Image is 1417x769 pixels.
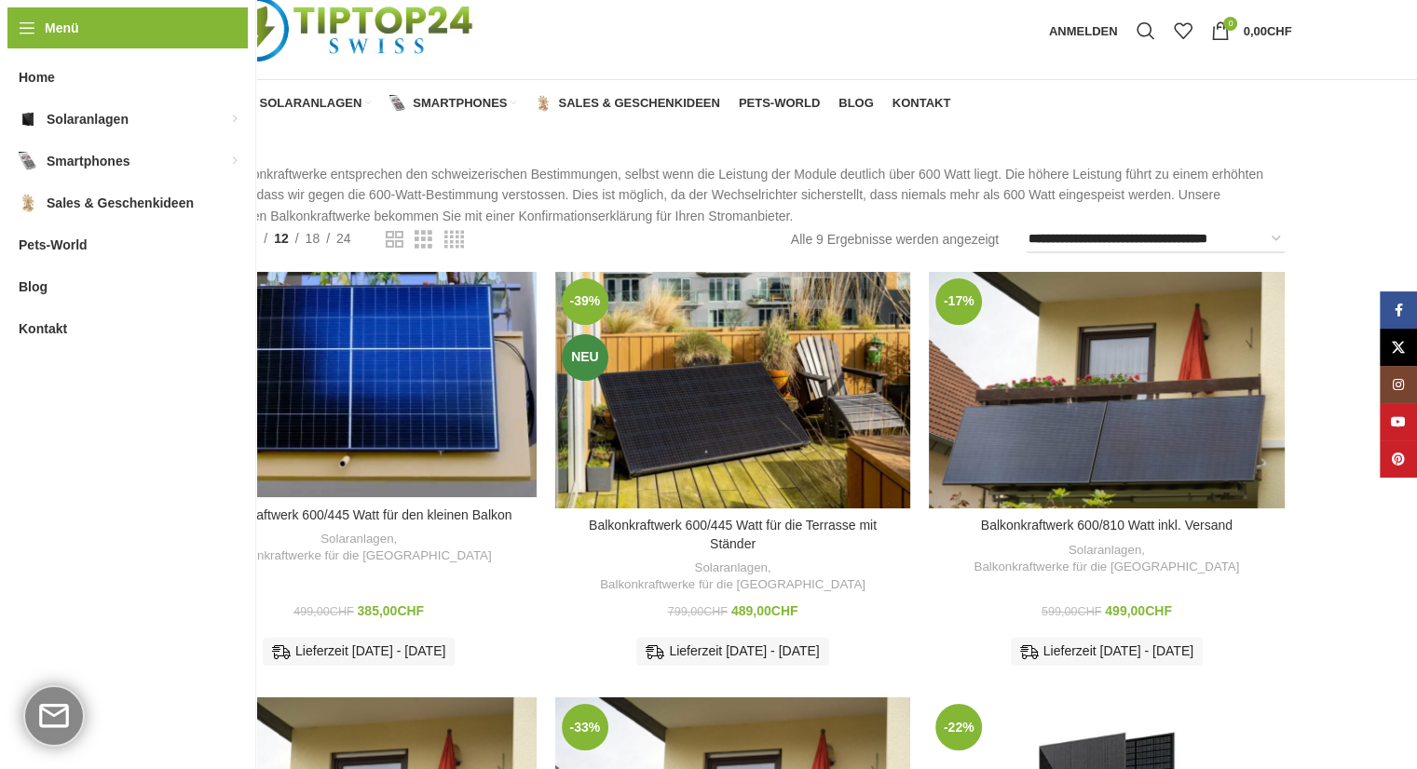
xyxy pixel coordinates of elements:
[19,61,55,94] span: Home
[19,194,37,212] img: Sales & Geschenkideen
[182,272,537,498] a: Balkonkraftwerk 600/445 Watt für den kleinen Balkon
[19,270,48,304] span: Blog
[1201,12,1301,49] a: 0 0,00CHF
[929,272,1284,509] a: Balkonkraftwerk 600/810 Watt inkl. Versand
[562,334,608,381] span: Neu
[19,312,67,345] span: Kontakt
[535,95,552,112] img: Sales & Geschenkideen
[320,531,393,548] a: Solaranlagen
[182,164,1292,226] p: Unsere Balkonkraftwerke entsprechen den schweizerischen Bestimmungen, selbst wenn die Leistung de...
[237,85,372,122] a: Solaranlagen
[330,228,358,249] a: 24
[299,228,327,249] a: 18
[415,228,432,251] a: Rasteransicht 3
[397,603,424,618] span: CHF
[19,110,37,128] img: Solaranlagen
[389,95,406,112] img: Smartphones
[1145,603,1172,618] span: CHF
[306,231,320,246] span: 18
[703,605,728,618] span: CHF
[668,605,728,618] bdi: 799,00
[172,85,961,122] div: Hauptnavigation
[739,96,820,111] span: Pets-World
[274,231,289,246] span: 12
[45,18,79,38] span: Menü
[974,559,1239,576] a: Balkonkraftwerke für die [GEOGRAPHIC_DATA]
[771,603,798,618] span: CHF
[1077,605,1101,618] span: CHF
[1223,17,1237,31] span: 0
[558,96,719,111] span: Sales & Geschenkideen
[263,638,455,666] div: Lieferzeit [DATE] - [DATE]
[1164,12,1201,49] div: Meine Wunschliste
[267,228,295,249] a: 12
[555,272,910,508] a: Balkonkraftwerk 600/445 Watt für die Terrasse mit Ständer
[535,85,719,122] a: Sales & Geschenkideen
[1380,291,1417,329] a: Facebook Social Link
[1380,440,1417,478] a: Pinterest Social Link
[1267,24,1292,38] span: CHF
[19,228,88,262] span: Pets-World
[336,231,351,246] span: 24
[1243,24,1291,38] bdi: 0,00
[47,144,129,178] span: Smartphones
[389,85,516,122] a: Smartphones
[838,85,874,122] a: Blog
[444,228,464,251] a: Rasteransicht 4
[47,102,129,136] span: Solaranlagen
[1027,226,1284,252] select: Shop-Reihenfolge
[739,85,820,122] a: Pets-World
[1069,542,1141,560] a: Solaranlagen
[938,542,1274,576] div: ,
[1011,638,1203,666] div: Lieferzeit [DATE] - [DATE]
[892,96,951,111] span: Kontakt
[358,603,425,618] bdi: 385,00
[935,704,982,750] span: -22%
[1380,329,1417,366] a: X Social Link
[562,278,608,325] span: -39%
[791,229,999,250] p: Alle 9 Ergebnisse werden angezeigt
[892,85,951,122] a: Kontakt
[562,704,608,750] span: -33%
[260,96,362,111] span: Solaranlagen
[206,507,512,522] a: Balkonkraftwerk 600/445 Watt für den kleinen Balkon
[1380,366,1417,403] a: Instagram Social Link
[1042,605,1101,618] bdi: 599,00
[589,518,877,551] a: Balkonkraftwerk 600/445 Watt für die Terrasse mit Ständer
[981,518,1233,533] a: Balkonkraftwerk 600/810 Watt inkl. Versand
[1380,403,1417,440] a: YouTube Social Link
[1126,12,1164,49] a: Suche
[386,228,403,251] a: Rasteransicht 2
[1040,12,1127,49] a: Anmelden
[293,605,353,618] bdi: 499,00
[565,560,901,594] div: ,
[191,531,527,565] div: ,
[636,638,828,666] div: Lieferzeit [DATE] - [DATE]
[1105,603,1172,618] bdi: 499,00
[330,605,354,618] span: CHF
[1049,25,1118,37] span: Anmelden
[226,547,492,565] a: Balkonkraftwerke für die [GEOGRAPHIC_DATA]
[838,96,874,111] span: Blog
[935,278,982,325] span: -17%
[694,560,767,577] a: Solaranlagen
[731,603,798,618] bdi: 489,00
[413,96,507,111] span: Smartphones
[182,22,520,37] a: Logo der Website
[600,576,865,594] a: Balkonkraftwerke für die [GEOGRAPHIC_DATA]
[47,186,194,220] span: Sales & Geschenkideen
[19,152,37,170] img: Smartphones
